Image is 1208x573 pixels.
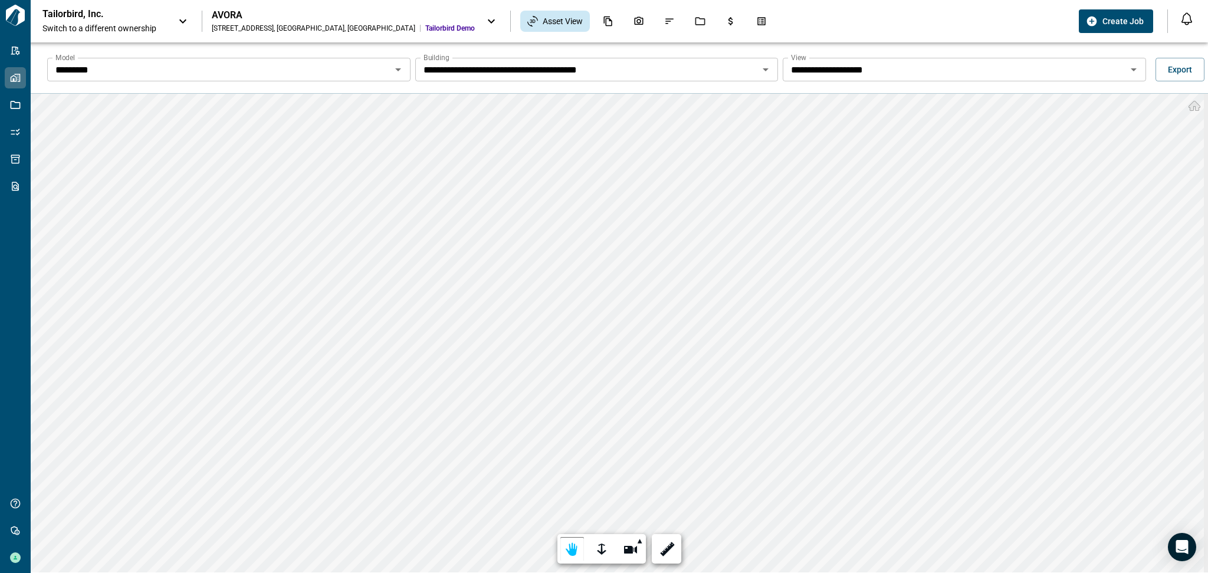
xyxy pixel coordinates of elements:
button: Open [390,61,406,78]
div: Asset View [520,11,590,32]
button: Open notification feed [1177,9,1196,28]
span: Export [1168,64,1192,75]
div: Jobs [688,11,713,31]
button: Open [757,61,774,78]
div: AVORA [212,9,475,21]
div: Open Intercom Messenger [1168,533,1196,561]
div: Documents [596,11,621,31]
button: Open [1125,61,1142,78]
p: Tailorbird, Inc. [42,8,149,20]
label: Model [55,52,75,62]
button: Export [1156,58,1204,81]
div: [STREET_ADDRESS] , [GEOGRAPHIC_DATA] , [GEOGRAPHIC_DATA] [212,24,415,33]
label: View [791,52,806,62]
span: Create Job [1102,15,1144,27]
span: Tailorbird Demo [425,24,475,33]
span: Switch to a different ownership [42,22,166,34]
div: Takeoff Center [749,11,774,31]
div: Issues & Info [657,11,682,31]
label: Building [424,52,449,62]
span: Asset View [543,15,583,27]
div: Budgets [718,11,743,31]
button: Create Job [1079,9,1153,33]
div: Photos [626,11,651,31]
